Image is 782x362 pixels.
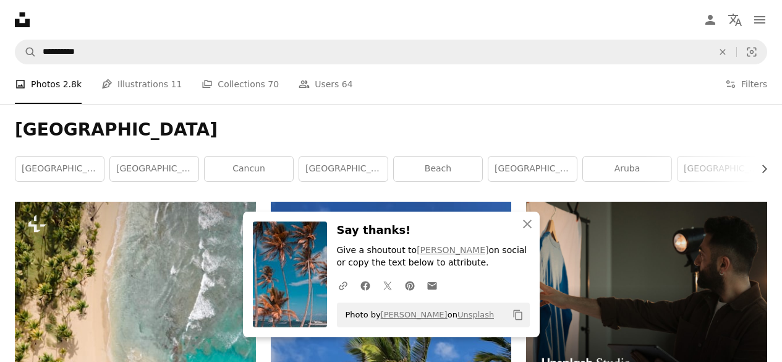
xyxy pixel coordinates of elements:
a: Log in / Sign up [698,7,723,32]
button: Clear [709,40,736,64]
button: Search Unsplash [15,40,36,64]
a: Share on Pinterest [399,273,421,298]
a: Share on Facebook [354,273,376,298]
button: Language [723,7,747,32]
span: 70 [268,77,279,91]
a: Share on Twitter [376,273,399,298]
a: Users 64 [299,64,353,104]
button: scroll list to the right [753,157,767,181]
a: [GEOGRAPHIC_DATA] [488,157,577,181]
a: [GEOGRAPHIC_DATA][PERSON_NAME] [110,157,198,181]
a: [GEOGRAPHIC_DATA] [299,157,388,181]
span: 64 [342,77,353,91]
a: Unsplash [457,310,494,319]
a: cancun [205,157,293,181]
h3: Say thanks! [337,222,530,239]
button: Filters [725,64,767,104]
button: Copy to clipboard [508,304,529,325]
h1: [GEOGRAPHIC_DATA] [15,119,767,141]
p: Give a shoutout to on social or copy the text below to attribute. [337,244,530,269]
a: Share over email [421,273,443,298]
a: [PERSON_NAME] [417,245,488,255]
a: [PERSON_NAME] [381,310,448,319]
a: Home — Unsplash [15,12,30,27]
a: beach [394,157,482,181]
span: Photo by on [339,305,495,325]
form: Find visuals sitewide [15,40,767,64]
a: aruba [583,157,671,181]
span: 11 [171,77,182,91]
a: Illustrations 11 [101,64,182,104]
a: [GEOGRAPHIC_DATA] [15,157,104,181]
button: Visual search [737,40,767,64]
a: [GEOGRAPHIC_DATA] [678,157,766,181]
a: Collections 70 [202,64,279,104]
button: Menu [747,7,772,32]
